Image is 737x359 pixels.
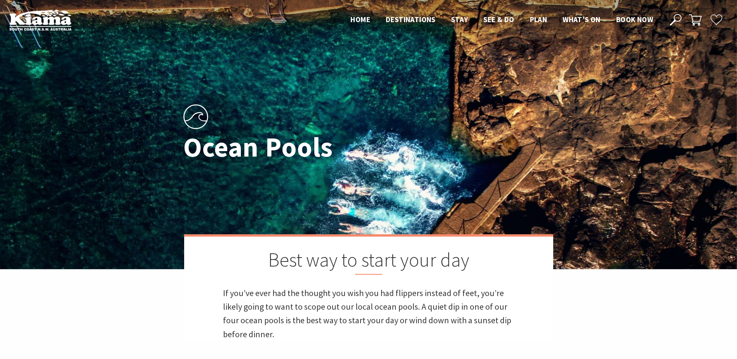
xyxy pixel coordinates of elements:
h2: Best way to start your day [223,248,514,275]
span: See & Do [483,15,514,24]
span: Plan [530,15,547,24]
p: If you’ve ever had the thought you wish you had flippers instead of feet, you’re likely going to ... [223,286,514,341]
span: Destinations [386,15,436,24]
span: Book now [616,15,653,24]
span: Stay [451,15,468,24]
h1: Ocean Pools [183,132,403,162]
span: What’s On [563,15,601,24]
img: Kiama Logo [9,9,71,31]
nav: Main Menu [343,14,661,26]
span: Home [350,15,370,24]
